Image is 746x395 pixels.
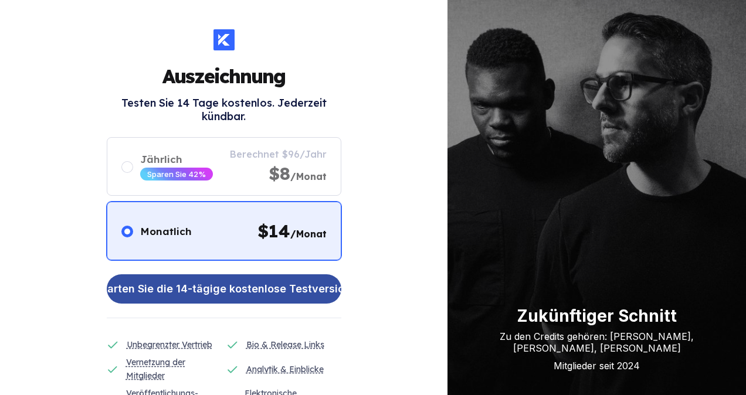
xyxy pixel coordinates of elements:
[246,363,324,376] div: Analytik & Einblicke
[246,338,324,351] div: Bio & Release Links
[97,277,351,301] div: Starten Sie die 14-tägige kostenlose Testversion
[230,148,327,160] div: Berechnet $96/Jahr
[147,169,206,179] div: Sparen Sie 42%
[257,220,327,242] div: $
[118,96,330,123] h2: Testen Sie 14 Tage kostenlos. Jederzeit kündbar.
[269,220,327,242] font: 14
[126,356,222,382] div: Vernetzung der Mitglieder
[140,153,213,165] div: Jährlich
[140,225,192,237] div: Monatlich
[471,331,723,354] div: Zu den Credits gehören: [PERSON_NAME], [PERSON_NAME], [PERSON_NAME]
[107,274,341,304] button: Starten Sie die 14-tägige kostenlose Testversion
[471,306,723,326] div: Zukünftiger Schnitt
[290,228,327,240] span: /Monat
[269,162,327,185] div: $8
[162,64,285,88] h1: Auszeichnung
[127,338,212,351] div: Unbegrenzter Vertrieb
[290,171,327,182] span: /Monat
[471,360,723,372] div: Mitglieder seit 2024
